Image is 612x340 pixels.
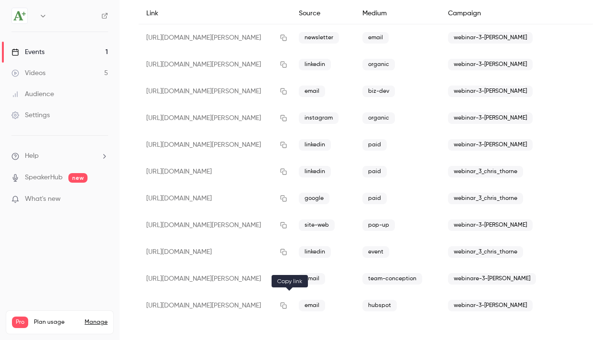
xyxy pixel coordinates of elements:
[139,239,291,265] div: [URL][DOMAIN_NAME]
[448,86,533,97] span: webinar-3-[PERSON_NAME]
[299,32,339,44] span: newsletter
[11,89,54,99] div: Audience
[299,193,329,204] span: google
[362,300,397,311] span: hubspot
[448,59,533,70] span: webinar-3-[PERSON_NAME]
[355,3,440,24] div: Medium
[362,246,389,258] span: event
[139,78,291,105] div: [URL][DOMAIN_NAME][PERSON_NAME]
[25,194,61,204] span: What's new
[299,166,331,177] span: linkedin
[291,3,354,24] div: Source
[299,86,325,97] span: email
[299,59,331,70] span: linkedin
[11,151,108,161] li: help-dropdown-opener
[139,24,291,52] div: [URL][DOMAIN_NAME][PERSON_NAME]
[97,195,108,204] iframe: Noticeable Trigger
[362,193,387,204] span: paid
[34,318,79,326] span: Plan usage
[25,151,39,161] span: Help
[448,193,523,204] span: webinar_3_chris_thorne
[139,265,291,292] div: [URL][DOMAIN_NAME][PERSON_NAME]
[299,139,331,151] span: linkedin
[25,173,63,183] a: SpeakerHub
[139,132,291,158] div: [URL][DOMAIN_NAME][PERSON_NAME]
[362,139,387,151] span: paid
[448,300,533,311] span: webinar-3-[PERSON_NAME]
[448,273,536,285] span: webinare-3-[PERSON_NAME]
[448,219,533,231] span: webinar-3-[PERSON_NAME]
[362,273,422,285] span: team-conception
[448,139,533,151] span: webinar-3-[PERSON_NAME]
[12,317,28,328] span: Pro
[139,158,291,185] div: [URL][DOMAIN_NAME]
[139,105,291,132] div: [URL][DOMAIN_NAME][PERSON_NAME]
[11,110,50,120] div: Settings
[299,112,339,124] span: instagram
[448,166,523,177] span: webinar_3_chris_thorne
[299,219,335,231] span: site-web
[362,32,389,44] span: email
[440,3,558,24] div: Campaign
[85,318,108,326] a: Manage
[139,3,291,24] div: Link
[139,292,291,319] div: [URL][DOMAIN_NAME][PERSON_NAME]
[448,246,523,258] span: webinar_3_chris_thorne
[448,112,533,124] span: webinar-3-[PERSON_NAME]
[299,273,325,285] span: email
[362,86,395,97] span: biz-dev
[362,112,395,124] span: organic
[448,32,533,44] span: webinar-3-[PERSON_NAME]
[139,51,291,78] div: [URL][DOMAIN_NAME][PERSON_NAME]
[299,300,325,311] span: email
[11,68,45,78] div: Videos
[139,212,291,239] div: [URL][DOMAIN_NAME][PERSON_NAME]
[362,219,395,231] span: pop-up
[362,166,387,177] span: paid
[68,173,87,183] span: new
[11,47,44,57] div: Events
[362,59,395,70] span: organic
[299,246,331,258] span: linkedin
[139,185,291,212] div: [URL][DOMAIN_NAME]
